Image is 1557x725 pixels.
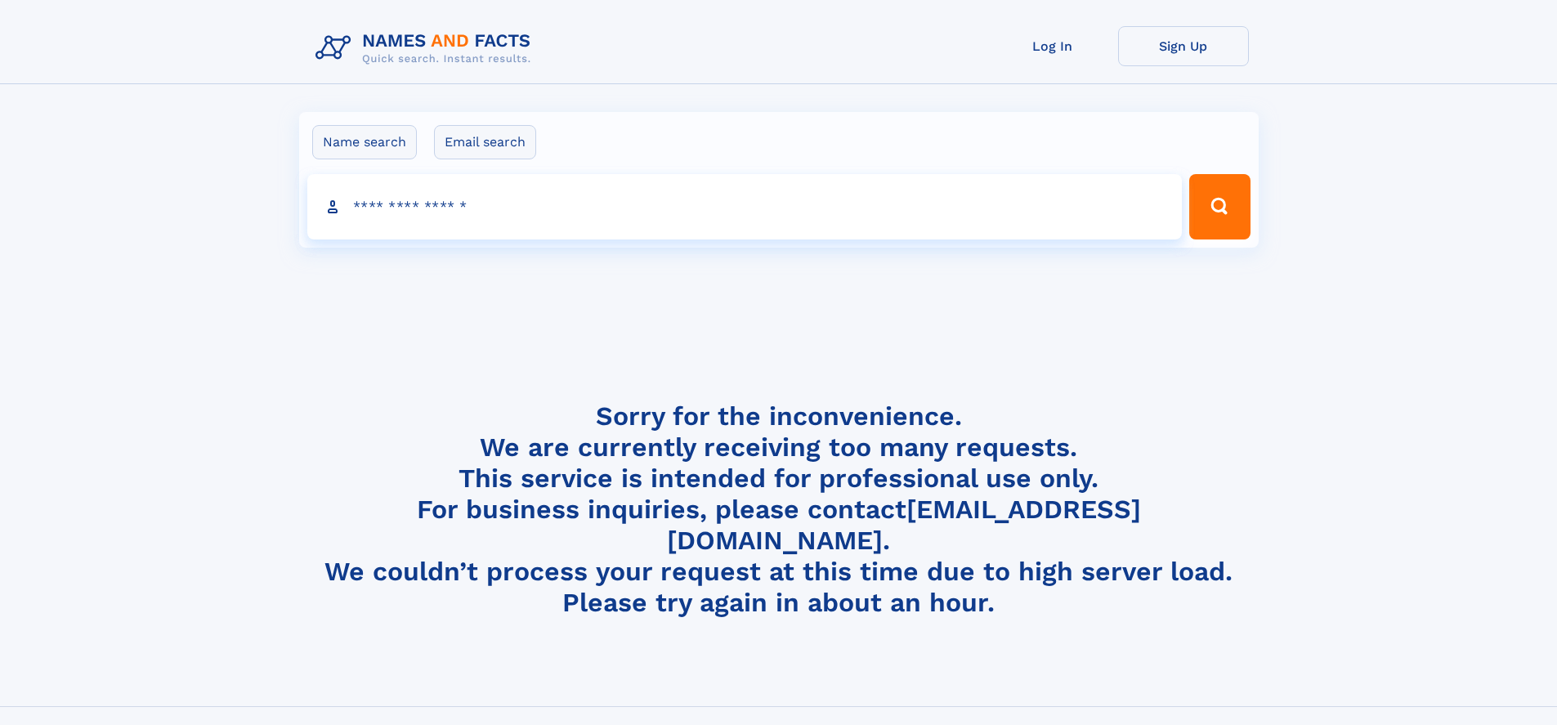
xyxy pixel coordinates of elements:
[312,125,417,159] label: Name search
[1118,26,1249,66] a: Sign Up
[987,26,1118,66] a: Log In
[434,125,536,159] label: Email search
[309,26,544,70] img: Logo Names and Facts
[1189,174,1250,239] button: Search Button
[667,494,1141,556] a: [EMAIL_ADDRESS][DOMAIN_NAME]
[307,174,1183,239] input: search input
[309,401,1249,619] h4: Sorry for the inconvenience. We are currently receiving too many requests. This service is intend...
